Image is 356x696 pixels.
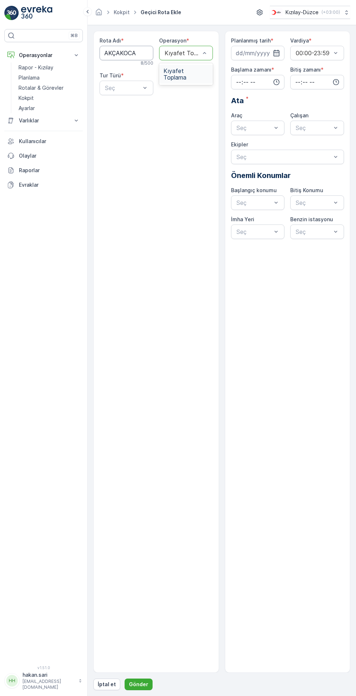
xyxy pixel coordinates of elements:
[19,167,80,174] p: Raporlar
[16,73,83,83] a: Planlama
[19,181,80,189] p: Evraklar
[23,679,75,690] p: [EMAIL_ADDRESS][DOMAIN_NAME]
[296,227,331,236] p: Seç
[98,681,116,688] p: İptal et
[296,124,331,132] p: Seç
[19,105,35,112] p: Ayarlar
[231,95,244,106] span: Ata
[95,11,103,17] a: Ana Sayfa
[23,671,75,679] p: hakan.sari
[19,64,53,71] p: Rapor - Kızılay
[236,198,272,207] p: Seç
[4,149,83,163] a: Olaylar
[16,83,83,93] a: Rotalar & Görevler
[4,671,83,690] button: HHhakan.sari[EMAIL_ADDRESS][DOMAIN_NAME]
[19,152,80,159] p: Olaylar
[16,103,83,113] a: Ayarlar
[231,37,271,44] label: Planlanmış tarih
[105,84,141,92] p: Seç
[6,675,18,687] div: HH
[231,170,344,181] p: Önemli Konumlar
[125,679,153,690] button: Gönder
[21,6,52,20] img: logo_light-DOdMpM7g.png
[236,227,272,236] p: Seç
[290,187,323,193] label: Bitiş Konumu
[4,113,83,128] button: Varlıklar
[4,48,83,62] button: Operasyonlar
[4,163,83,178] a: Raporlar
[236,153,332,161] p: Seç
[163,68,209,81] span: Kıyafet Toplama
[16,62,83,73] a: Rapor - Kızılay
[4,178,83,192] a: Evraklar
[296,198,331,207] p: Seç
[231,112,242,118] label: Araç
[231,216,254,222] label: İmha Yeri
[270,6,350,19] button: Kızılay-Düzce(+03:00)
[139,9,183,16] span: Geçici Rota Ekle
[290,112,308,118] label: Çalışan
[70,33,78,39] p: ⌘B
[19,74,40,81] p: Planlama
[16,93,83,103] a: Kokpit
[231,46,285,60] input: dd/mm/yyyy
[231,187,277,193] label: Başlangıç konumu
[290,66,321,73] label: Bitiş zamanı
[290,37,309,44] label: Vardiya
[4,134,83,149] a: Kullanıcılar
[19,52,68,59] p: Operasyonlar
[321,9,340,15] p: ( +03:00 )
[4,665,83,670] span: v 1.51.0
[19,117,68,124] p: Varlıklar
[270,8,283,16] img: download_svj7U3e.png
[141,60,153,66] p: 8 / 500
[129,681,148,688] p: Gönder
[236,124,272,132] p: Seç
[100,37,121,44] label: Rota Adı
[290,216,333,222] label: Benzin istasyonu
[19,94,34,102] p: Kokpit
[114,9,130,15] a: Kokpit
[19,84,64,92] p: Rotalar & Görevler
[159,37,186,44] label: Operasyon
[231,66,271,73] label: Başlama zamanı
[231,141,248,147] label: Ekipler
[93,679,120,690] button: İptal et
[100,72,121,78] label: Tur Türü
[19,138,80,145] p: Kullanıcılar
[4,6,19,20] img: logo
[286,9,319,16] p: Kızılay-Düzce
